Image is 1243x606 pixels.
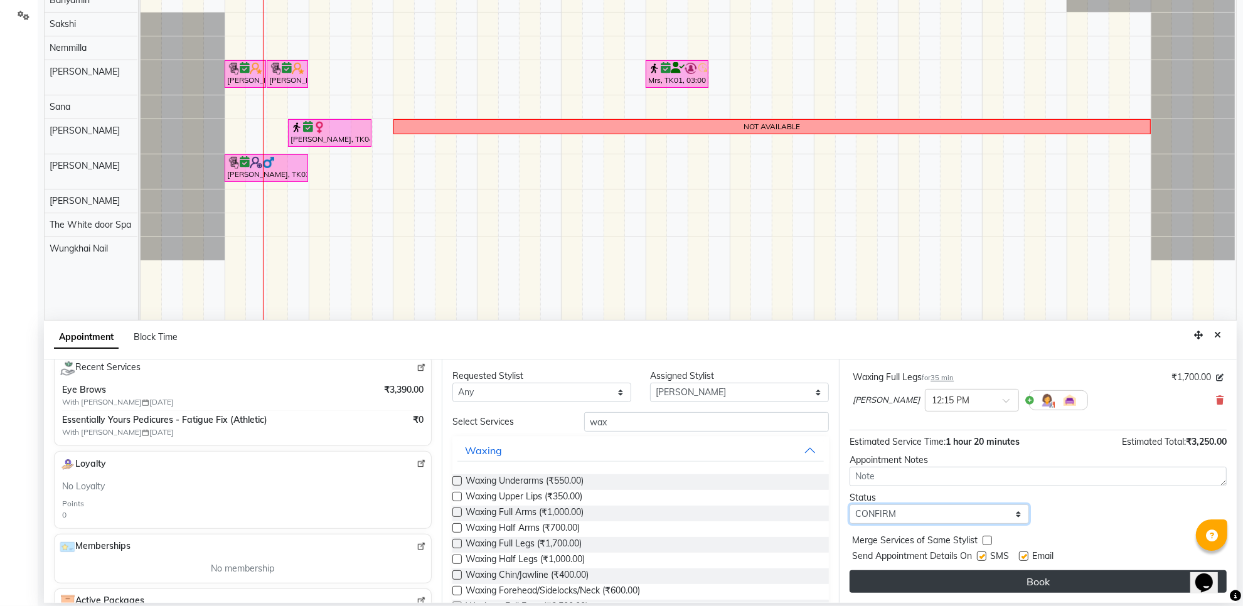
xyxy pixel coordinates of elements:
span: Waxing Underarms (₹550.00) [466,474,584,490]
span: Loyalty [60,457,106,472]
i: Edit price [1216,374,1224,381]
span: Send Appointment Details On [852,550,972,565]
div: Waxing [465,443,502,458]
span: ₹1,700.00 [1171,371,1211,384]
span: ₹3,390.00 [384,383,424,396]
span: Waxing Half Legs (₹1,000.00) [466,553,585,568]
span: Memberships [60,540,131,555]
div: Mrs, TK01, 03:00 PM-03:45 PM, Face Contour Massage (Nourishing Face Oil) [647,62,707,86]
span: Nemmilla [50,42,87,53]
span: Sakshi [50,18,76,29]
span: Wungkhai Nail [50,243,108,254]
div: Select Services [443,415,575,428]
button: Close [1208,326,1227,345]
span: ₹3,250.00 [1186,436,1227,447]
span: Merge Services of Same Stylist [852,534,978,550]
div: NOT AVAILABLE [744,121,801,132]
span: Waxing Forehead/Sidelocks/Neck (₹600.00) [466,584,640,600]
img: Interior.png [1062,393,1077,408]
span: 1 hour 20 minutes [946,436,1020,447]
span: No Loyalty [62,480,105,493]
div: [PERSON_NAME], TK02, 10:30 AM-11:00 AM, Home Service Premium [268,62,307,86]
span: Email [1032,550,1054,565]
span: Waxing Chin/Jawline (₹400.00) [466,568,589,584]
span: Sana [50,101,70,112]
span: Waxing Half Arms (₹700.00) [466,521,580,537]
span: ₹0 [413,413,424,427]
div: [PERSON_NAME], TK02, 10:00 AM-10:30 AM, Manicures - Shape & Polish [226,62,265,86]
span: Waxing Full Legs (₹1,700.00) [466,537,582,553]
div: Status [850,491,1028,504]
button: Book [850,570,1227,593]
span: Appointment [54,326,119,349]
span: Estimated Service Time: [850,436,946,447]
iframe: chat widget [1190,556,1230,593]
div: Assigned Stylist [650,369,829,383]
span: 35 min [931,373,954,382]
span: No membership [211,562,274,575]
div: Appointment Notes [850,454,1227,467]
span: Recent Services [60,361,141,376]
span: [PERSON_NAME] [50,160,120,171]
div: 0 [62,509,67,521]
small: for [922,373,954,382]
span: Eye Brows [62,383,333,396]
span: [PERSON_NAME] [50,125,120,136]
input: Search by service name [584,412,829,432]
div: [PERSON_NAME], TK04, 10:45 AM-11:45 AM, Microblading Touch up by [PERSON_NAME] [289,121,370,145]
div: [PERSON_NAME], TK03, 10:00 AM-11:00 AM, Balinese Massage 60 mins [226,156,307,180]
button: Waxing [457,439,824,462]
span: [PERSON_NAME] [853,394,920,407]
span: With [PERSON_NAME] [DATE] [62,396,219,408]
div: Waxing Full Legs [853,371,954,384]
span: Waxing Full Arms (₹1,000.00) [466,506,584,521]
span: SMS [990,550,1009,565]
span: [PERSON_NAME] [50,66,120,77]
span: Essentially Yours Pedicures - Fatigue Fix (Athletic) [62,413,333,427]
div: Requested Stylist [452,369,631,383]
div: Points [62,498,84,509]
span: Block Time [134,331,178,343]
span: [PERSON_NAME] [50,195,120,206]
span: The White door Spa [50,219,131,230]
span: Estimated Total: [1122,436,1186,447]
span: With [PERSON_NAME] [DATE] [62,427,219,438]
span: Waxing Upper Lips (₹350.00) [466,490,582,506]
img: Hairdresser.png [1040,393,1055,408]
